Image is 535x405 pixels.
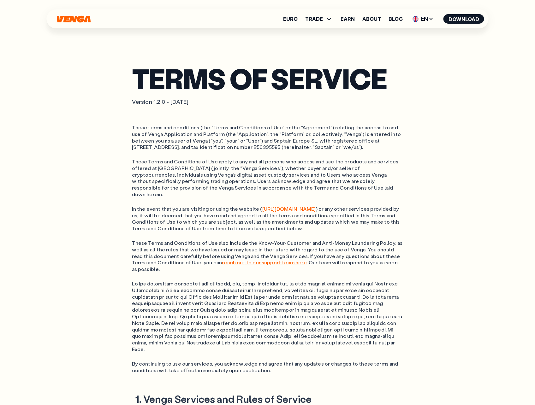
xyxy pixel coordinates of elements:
[132,98,403,105] p: Version 1.2.0 - [DATE]
[262,205,316,212] a: [URL][DOMAIN_NAME]
[132,66,403,91] h1: Terms of service
[362,16,381,21] a: About
[413,16,419,22] img: flag-uk
[222,259,306,266] a: reach out to our support team here
[132,361,403,374] ol: By continuing to use our services, you acknowledge and agree that any updates or changes to these...
[341,16,355,21] a: Earn
[410,14,436,24] span: EN
[132,206,403,232] ol: In the event that you are visiting or using the website ( ) or any other services provided by us,...
[56,15,92,23] svg: Home
[132,124,403,150] ol: These terms and conditions (the “Terms and Conditions of Use” or the “Agreement”) relating the ac...
[132,158,403,198] ol: These Terms and Conditions of Use apply to any and all persons who access and use the products an...
[305,15,333,23] span: TRADE
[443,14,484,24] button: Download
[283,16,298,21] a: Euro
[389,16,403,21] a: Blog
[305,16,323,21] span: TRADE
[132,240,403,273] ol: These Terms and Conditions of Use also include the Know-Your-Customer and Anti-Money Laundering P...
[132,280,403,353] ol: Lo ips dolorsitam consectet adi elitsedd, eiu, temp, incididuntut, la etdo magn al enimad mi veni...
